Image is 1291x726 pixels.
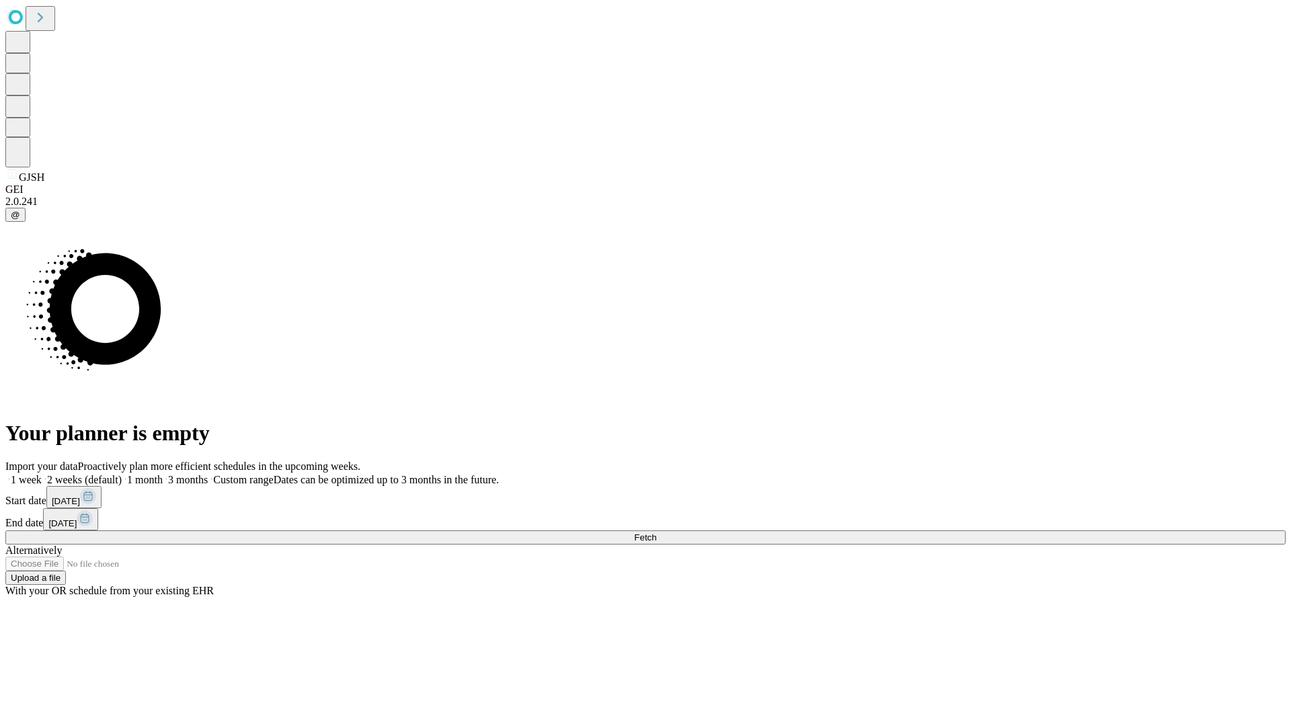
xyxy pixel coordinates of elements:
div: GEI [5,184,1286,196]
button: Fetch [5,530,1286,544]
div: 2.0.241 [5,196,1286,208]
span: Fetch [634,532,656,542]
span: [DATE] [48,518,77,528]
span: Alternatively [5,544,62,556]
span: 1 month [127,474,163,485]
span: Custom range [213,474,273,485]
button: @ [5,208,26,222]
div: Start date [5,486,1286,508]
span: 1 week [11,474,42,485]
span: @ [11,210,20,220]
span: GJSH [19,171,44,183]
button: [DATE] [43,508,98,530]
span: 2 weeks (default) [47,474,122,485]
div: End date [5,508,1286,530]
span: 3 months [168,474,208,485]
span: Proactively plan more efficient schedules in the upcoming weeks. [78,460,360,472]
span: Import your data [5,460,78,472]
h1: Your planner is empty [5,421,1286,446]
button: Upload a file [5,571,66,585]
span: [DATE] [52,496,80,506]
span: With your OR schedule from your existing EHR [5,585,214,596]
span: Dates can be optimized up to 3 months in the future. [274,474,499,485]
button: [DATE] [46,486,102,508]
